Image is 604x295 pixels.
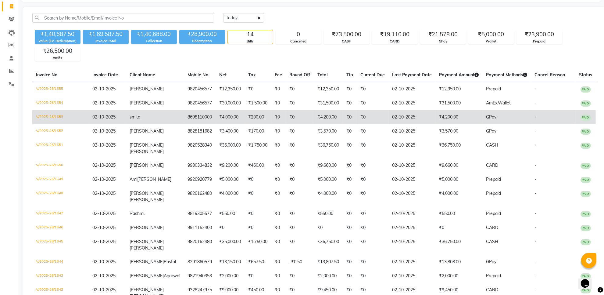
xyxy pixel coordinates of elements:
td: V/2025-26/1652 [32,124,89,138]
span: 02-10-2025 [92,273,116,279]
td: ₹1,750.00 [245,138,271,158]
td: ₹0 [271,255,286,269]
td: 9821940353 [184,269,216,283]
td: ₹5,000.00 [216,173,245,187]
td: V/2025-26/1646 [32,221,89,235]
td: ₹550.00 [314,207,343,221]
td: 9819305577 [184,207,216,221]
td: ₹0 [286,110,314,124]
td: ₹550.00 [436,207,483,221]
td: ₹460.00 [245,158,271,173]
span: Ami [130,177,138,182]
span: PAID [581,86,591,93]
td: 02-10-2025 [389,255,436,269]
td: ₹4,000.00 [314,187,343,207]
div: ₹1,40,688.00 [131,30,177,38]
div: 0 [276,30,321,39]
td: 8828181682 [184,124,216,138]
td: 02-10-2025 [389,110,436,124]
span: CARD [486,162,499,168]
span: Invoice Date [92,72,118,78]
span: Mobile No. [188,72,210,78]
span: Agarwal [164,273,180,279]
span: CARD [486,287,499,293]
div: GPay [420,39,466,44]
td: ₹0 [357,124,389,138]
td: V/2025-26/1644 [32,255,89,269]
td: ₹0 [357,269,389,283]
span: PAID [581,191,591,197]
td: 02-10-2025 [389,269,436,283]
span: - [535,86,537,92]
div: Value (Ex. Redemption) [35,38,80,44]
td: ₹0 [436,221,483,235]
span: Round Off [290,72,310,78]
div: ₹1,40,687.50 [35,30,80,38]
td: 9820528340 [184,138,216,158]
td: ₹0 [271,221,286,235]
span: - [535,273,537,279]
td: ₹0 [286,207,314,221]
span: Prepaid [486,86,501,92]
span: [PERSON_NAME] [130,287,164,293]
span: - [535,128,537,134]
span: [PERSON_NAME] [130,191,164,196]
span: [PERSON_NAME] [130,259,164,264]
span: Invoice No. [36,72,59,78]
span: PAID [581,287,591,293]
span: [PERSON_NAME] [130,100,164,106]
td: 02-10-2025 [389,96,436,110]
td: ₹0 [343,269,357,283]
td: ₹36,750.00 [436,235,483,255]
span: PAID [581,100,591,107]
td: ₹0 [357,207,389,221]
span: Status [579,72,592,78]
td: ₹0 [357,235,389,255]
span: 02-10-2025 [92,191,116,196]
span: AmEx, [486,100,498,106]
span: - [535,100,537,106]
td: ₹30,000.00 [216,96,245,110]
td: ₹0 [343,173,357,187]
td: 9820456577 [184,96,216,110]
td: ₹0 [286,82,314,96]
td: ₹31,500.00 [314,96,343,110]
span: Last Payment Date [392,72,432,78]
div: Invoice Total [83,38,129,44]
td: ₹0 [271,96,286,110]
span: PAID [581,259,591,265]
td: ₹0 [286,235,314,255]
span: [PERSON_NAME] [130,86,164,92]
span: [PERSON_NAME] [130,273,164,279]
td: ₹0 [271,187,286,207]
span: - [535,177,537,182]
td: ₹0 [286,158,314,173]
td: V/2025-26/1654 [32,96,89,110]
span: [PERSON_NAME] [138,177,172,182]
span: Tip [347,72,353,78]
td: ₹0 [245,187,271,207]
td: 02-10-2025 [389,235,436,255]
span: PAID [581,129,591,135]
span: [PERSON_NAME] [130,225,164,230]
div: Prepaid [517,39,562,44]
td: ₹0 [245,207,271,221]
span: PAID [581,143,591,149]
div: Wallet [469,39,514,44]
div: ₹1,69,587.50 [83,30,129,38]
div: Cancelled [276,39,321,44]
td: ₹1,500.00 [245,96,271,110]
div: ₹19,110.00 [372,30,417,39]
span: PAID [581,177,591,183]
td: ₹0 [343,110,357,124]
td: ₹0 [271,82,286,96]
div: ₹28,900.00 [179,30,225,38]
td: ₹0 [357,158,389,173]
td: ₹0 [343,255,357,269]
span: PAID [581,163,591,169]
td: ₹36,750.00 [314,235,343,255]
span: 02-10-2025 [92,239,116,244]
td: ₹0 [343,96,357,110]
td: V/2025-26/1650 [32,158,89,173]
td: ₹0 [343,82,357,96]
